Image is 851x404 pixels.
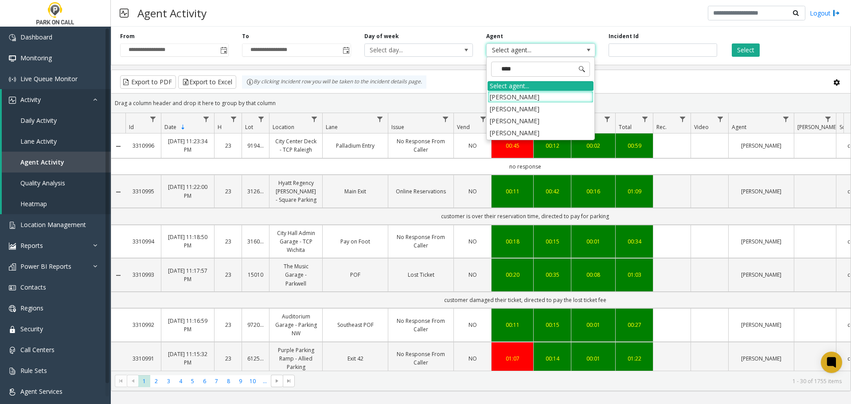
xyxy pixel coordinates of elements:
[220,187,236,196] a: 23
[273,123,294,131] span: Location
[199,375,211,387] span: Page 6
[487,44,573,56] span: Select agent...
[577,354,610,363] div: 00:01
[477,113,489,125] a: Vend Filter Menu
[9,305,16,312] img: 'icon'
[780,113,792,125] a: Agent Filter Menu
[234,375,246,387] span: Page 9
[131,237,156,246] a: 3310994
[178,75,236,89] button: Export to Excel
[20,283,46,291] span: Contacts
[20,95,41,104] span: Activity
[164,123,176,131] span: Date
[732,43,760,57] button: Select
[468,142,477,149] span: NO
[120,32,135,40] label: From
[275,179,317,204] a: Hyatt Regency [PERSON_NAME] - Square Parking
[187,375,199,387] span: Page 5
[9,97,16,104] img: 'icon'
[539,237,566,246] div: 00:15
[457,123,470,131] span: Vend
[328,271,383,279] a: POF
[9,222,16,229] img: 'icon'
[20,158,64,166] span: Agent Activity
[2,110,111,131] a: Daily Activity
[167,233,209,250] a: [DATE] 11:18:50 PM
[734,187,789,196] a: [PERSON_NAME]
[468,355,477,362] span: NO
[459,237,486,246] a: NO
[577,321,610,329] div: 00:01
[328,321,383,329] a: Southeast POF
[394,187,448,196] a: Online Reservations
[621,271,648,279] div: 01:03
[539,141,566,150] div: 00:12
[488,115,593,127] li: [PERSON_NAME]
[9,76,16,83] img: 'icon'
[539,321,566,329] div: 00:15
[732,123,746,131] span: Agent
[326,123,338,131] span: Lane
[621,321,648,329] div: 00:27
[283,375,295,387] span: Go to the last page
[131,187,156,196] a: 3310995
[300,377,842,385] kendo-pager-info: 1 - 30 of 1755 items
[9,388,16,396] img: 'icon'
[488,91,593,103] li: [PERSON_NAME]
[111,95,851,111] div: Drag a column header and drop it here to group by that column
[539,354,566,363] a: 00:14
[111,143,125,150] a: Collapse Details
[20,325,43,333] span: Security
[497,271,528,279] a: 00:20
[111,188,125,196] a: Collapse Details
[577,187,610,196] div: 00:16
[497,237,528,246] a: 00:18
[247,354,264,363] a: 612554
[2,152,111,173] a: Agent Activity
[577,237,610,246] div: 00:01
[810,8,840,18] a: Logout
[20,33,52,41] span: Dashboard
[328,187,383,196] a: Main Exit
[734,237,789,246] a: [PERSON_NAME]
[9,368,16,375] img: 'icon'
[459,354,486,363] a: NO
[285,377,293,384] span: Go to the last page
[734,354,789,363] a: [PERSON_NAME]
[220,321,236,329] a: 23
[734,141,789,150] a: [PERSON_NAME]
[497,141,528,150] a: 00:45
[9,34,16,41] img: 'icon'
[147,113,159,125] a: Id Filter Menu
[9,263,16,271] img: 'icon'
[486,32,503,40] label: Agent
[497,354,528,363] div: 01:07
[394,233,448,250] a: No Response From Caller
[2,173,111,193] a: Quality Analysis
[497,321,528,329] a: 00:11
[138,375,150,387] span: Page 1
[539,187,566,196] a: 00:42
[20,137,57,145] span: Lane Activity
[20,54,52,62] span: Monitoring
[211,375,223,387] span: Page 7
[247,375,259,387] span: Page 10
[20,262,71,271] span: Power BI Reports
[577,141,610,150] a: 00:02
[459,321,486,329] a: NO
[459,271,486,279] a: NO
[308,113,320,125] a: Location Filter Menu
[273,377,281,384] span: Go to the next page
[111,113,851,371] div: Data table
[577,271,610,279] a: 00:08
[20,387,62,396] span: Agent Services
[497,187,528,196] a: 00:11
[621,187,648,196] a: 01:09
[275,229,317,255] a: City Hall Admin Garage - TCP Wichita
[328,354,383,363] a: Exit 42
